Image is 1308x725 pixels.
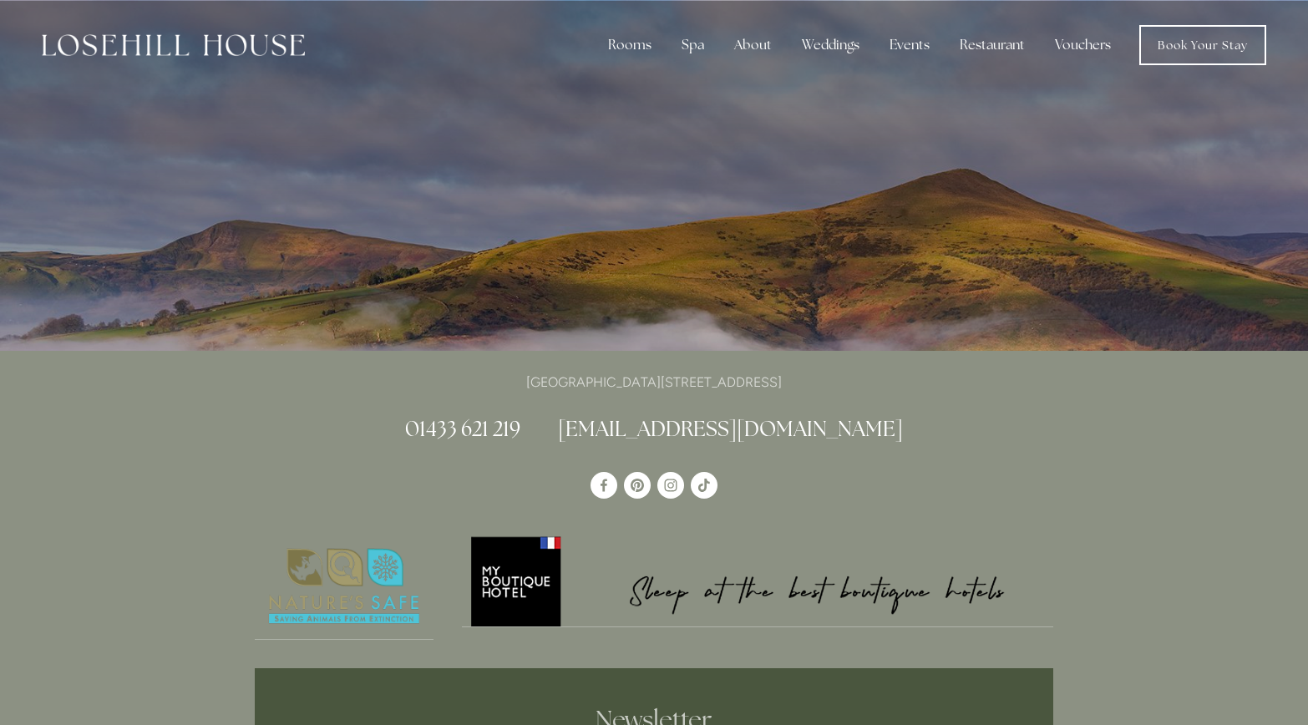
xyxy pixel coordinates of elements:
a: Pinterest [624,472,651,499]
div: Spa [668,28,717,62]
a: [EMAIL_ADDRESS][DOMAIN_NAME] [558,415,903,442]
div: Events [876,28,943,62]
div: Weddings [788,28,873,62]
img: My Boutique Hotel - Logo [462,534,1054,626]
a: 01433 621 219 [405,415,520,442]
div: Restaurant [946,28,1038,62]
a: Vouchers [1042,28,1124,62]
img: Losehill House [42,34,305,56]
p: [GEOGRAPHIC_DATA][STREET_ADDRESS] [255,371,1053,393]
div: Rooms [595,28,665,62]
a: Losehill House Hotel & Spa [591,472,617,499]
a: Instagram [657,472,684,499]
a: TikTok [691,472,717,499]
img: Nature's Safe - Logo [255,534,433,639]
a: Nature's Safe - Logo [255,534,433,640]
div: About [721,28,785,62]
a: Book Your Stay [1139,25,1266,65]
